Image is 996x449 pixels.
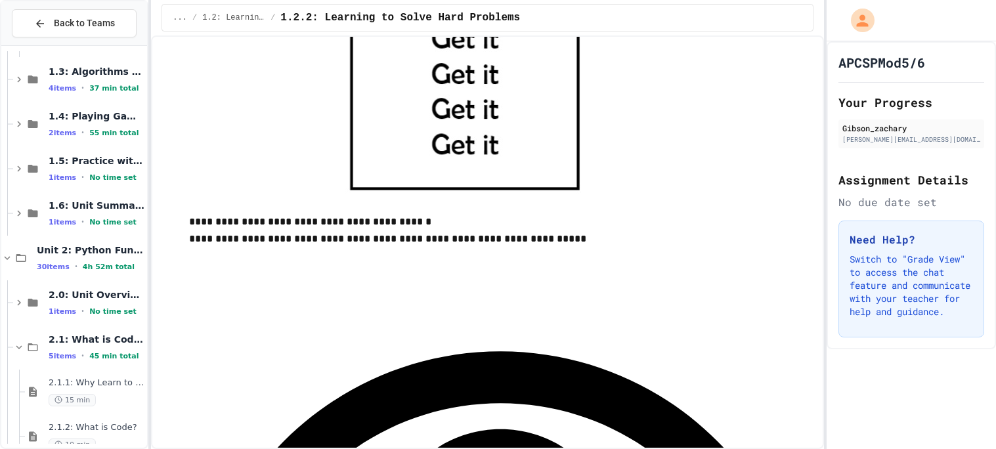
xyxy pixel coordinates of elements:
span: 30 items [37,263,70,271]
span: 2.1.2: What is Code? [49,422,144,433]
span: 2.1.1: Why Learn to Program? [49,377,144,389]
div: No due date set [838,194,984,210]
div: Gibson_zachary [842,122,980,134]
p: Switch to "Grade View" to access the chat feature and communicate with your teacher for help and ... [850,253,973,318]
span: 45 min total [89,352,139,360]
span: • [81,217,84,227]
span: Back to Teams [54,16,115,30]
span: 1.4: Playing Games [49,110,144,122]
h2: Assignment Details [838,171,984,189]
span: • [81,127,84,138]
span: 2.0: Unit Overview [49,289,144,301]
span: • [81,306,84,316]
span: 1.2: Learning to Solve Hard Problems [202,12,265,23]
span: No time set [89,173,137,182]
div: My Account [837,5,878,35]
span: • [75,261,77,272]
span: Unit 2: Python Fundamentals [37,244,144,256]
h1: APCSPMod5/6 [838,53,925,72]
span: • [81,351,84,361]
h3: Need Help? [850,232,973,247]
span: 2 items [49,129,76,137]
span: 1.5: Practice with Algorithms [49,155,144,167]
span: 5 items [49,352,76,360]
span: 2.1: What is Code? [49,333,144,345]
span: 1.2.2: Learning to Solve Hard Problems [280,10,520,26]
span: 55 min total [89,129,139,137]
span: 4h 52m total [83,263,135,271]
h2: Your Progress [838,93,984,112]
span: / [192,12,197,23]
span: 1 items [49,307,76,316]
span: 1 items [49,173,76,182]
div: [PERSON_NAME][EMAIL_ADDRESS][DOMAIN_NAME] [842,135,980,144]
span: ... [173,12,187,23]
span: 4 items [49,84,76,93]
span: No time set [89,218,137,226]
span: • [81,172,84,182]
span: 37 min total [89,84,139,93]
span: 1.6: Unit Summary [49,200,144,211]
span: 1 items [49,218,76,226]
button: Back to Teams [12,9,137,37]
span: 15 min [49,394,96,406]
span: No time set [89,307,137,316]
span: 1.3: Algorithms - from Pseudocode to Flowcharts [49,66,144,77]
span: • [81,83,84,93]
span: / [271,12,275,23]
